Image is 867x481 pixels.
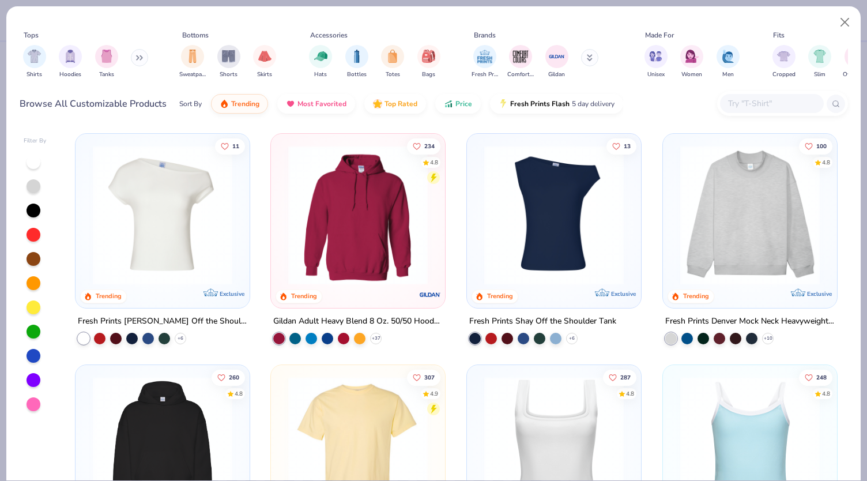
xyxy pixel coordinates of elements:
img: flash.gif [499,99,508,108]
button: filter button [507,45,534,79]
span: Shirts [27,70,42,79]
button: filter button [253,45,276,79]
div: Tops [24,30,39,40]
img: Shorts Image [222,50,235,63]
span: Bags [422,70,435,79]
span: 260 [229,374,239,380]
button: filter button [644,45,668,79]
span: Hats [314,70,327,79]
div: filter for Totes [381,45,404,79]
img: Women Image [685,50,699,63]
div: Made For [645,30,674,40]
span: Gildan [548,70,565,79]
span: 5 day delivery [572,97,615,111]
div: Fits [773,30,785,40]
div: filter for Fresh Prints [472,45,498,79]
button: filter button [808,45,831,79]
div: 4.8 [431,158,439,167]
button: filter button [545,45,568,79]
div: filter for Bottles [345,45,368,79]
div: 4.8 [822,158,830,167]
div: Filter By [24,137,47,145]
div: Sort By [179,99,202,109]
img: Hats Image [314,50,327,63]
button: filter button [717,45,740,79]
img: Sweatpants Image [186,50,199,63]
span: Sweatpants [179,70,206,79]
button: Like [212,369,245,385]
button: Most Favorited [277,94,355,114]
div: Gildan Adult Heavy Blend 8 Oz. 50/50 Hooded Sweatshirt [273,314,443,329]
div: filter for Slim [808,45,831,79]
img: Comfort Colors Image [512,48,529,65]
div: filter for Tanks [95,45,118,79]
div: filter for Men [717,45,740,79]
button: filter button [417,45,440,79]
div: Fresh Prints Shay Off the Shoulder Tank [469,314,616,329]
div: Bottoms [182,30,209,40]
span: 100 [816,143,827,149]
div: Fresh Prints Denver Mock Neck Heavyweight Sweatshirt [665,314,835,329]
img: f5d85501-0dbb-4ee4-b115-c08fa3845d83 [674,145,825,285]
div: filter for Cropped [772,45,796,79]
span: Comfort Colors [507,70,534,79]
button: Like [606,138,636,154]
div: filter for Skirts [253,45,276,79]
div: filter for Women [680,45,703,79]
button: filter button [59,45,82,79]
button: filter button [217,45,240,79]
div: 4.8 [822,389,830,398]
span: Fresh Prints Flash [510,99,570,108]
button: Like [799,138,832,154]
img: Shirts Image [28,50,41,63]
img: Hoodies Image [64,50,77,63]
img: Men Image [722,50,734,63]
img: 89f4990a-e188-452c-92a7-dc547f941a57 [238,145,389,285]
button: filter button [381,45,404,79]
button: filter button [772,45,796,79]
span: Exclusive [807,290,832,298]
button: Price [435,94,481,114]
button: Trending [211,94,268,114]
img: Skirts Image [258,50,272,63]
div: Fresh Prints [PERSON_NAME] Off the Shoulder Top [78,314,247,329]
div: 4.8 [626,389,634,398]
button: filter button [345,45,368,79]
button: filter button [680,45,703,79]
span: Hoodies [59,70,81,79]
span: + 37 [372,335,380,342]
span: 307 [425,374,435,380]
img: Totes Image [386,50,399,63]
div: filter for Shorts [217,45,240,79]
span: 11 [232,143,239,149]
img: Bottles Image [350,50,363,63]
span: 13 [624,143,631,149]
button: Like [408,369,441,385]
img: Fresh Prints Image [476,48,493,65]
span: Price [455,99,472,108]
span: Cropped [772,70,796,79]
div: Accessories [310,30,348,40]
img: Gildan Image [548,48,566,65]
div: filter for Shirts [23,45,46,79]
button: filter button [472,45,498,79]
div: filter for Bags [417,45,440,79]
span: Exclusive [219,290,244,298]
button: Like [603,369,636,385]
span: Fresh Prints [472,70,498,79]
div: filter for Sweatpants [179,45,206,79]
button: filter button [309,45,332,79]
span: Skirts [257,70,272,79]
img: trending.gif [220,99,229,108]
span: + 6 [178,335,183,342]
span: Top Rated [385,99,417,108]
img: Unisex Image [649,50,662,63]
button: Like [408,138,441,154]
span: Shorts [220,70,238,79]
button: filter button [179,45,206,79]
div: Brands [474,30,496,40]
span: Tanks [99,70,114,79]
span: Most Favorited [297,99,346,108]
button: filter button [23,45,46,79]
img: Tanks Image [100,50,113,63]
